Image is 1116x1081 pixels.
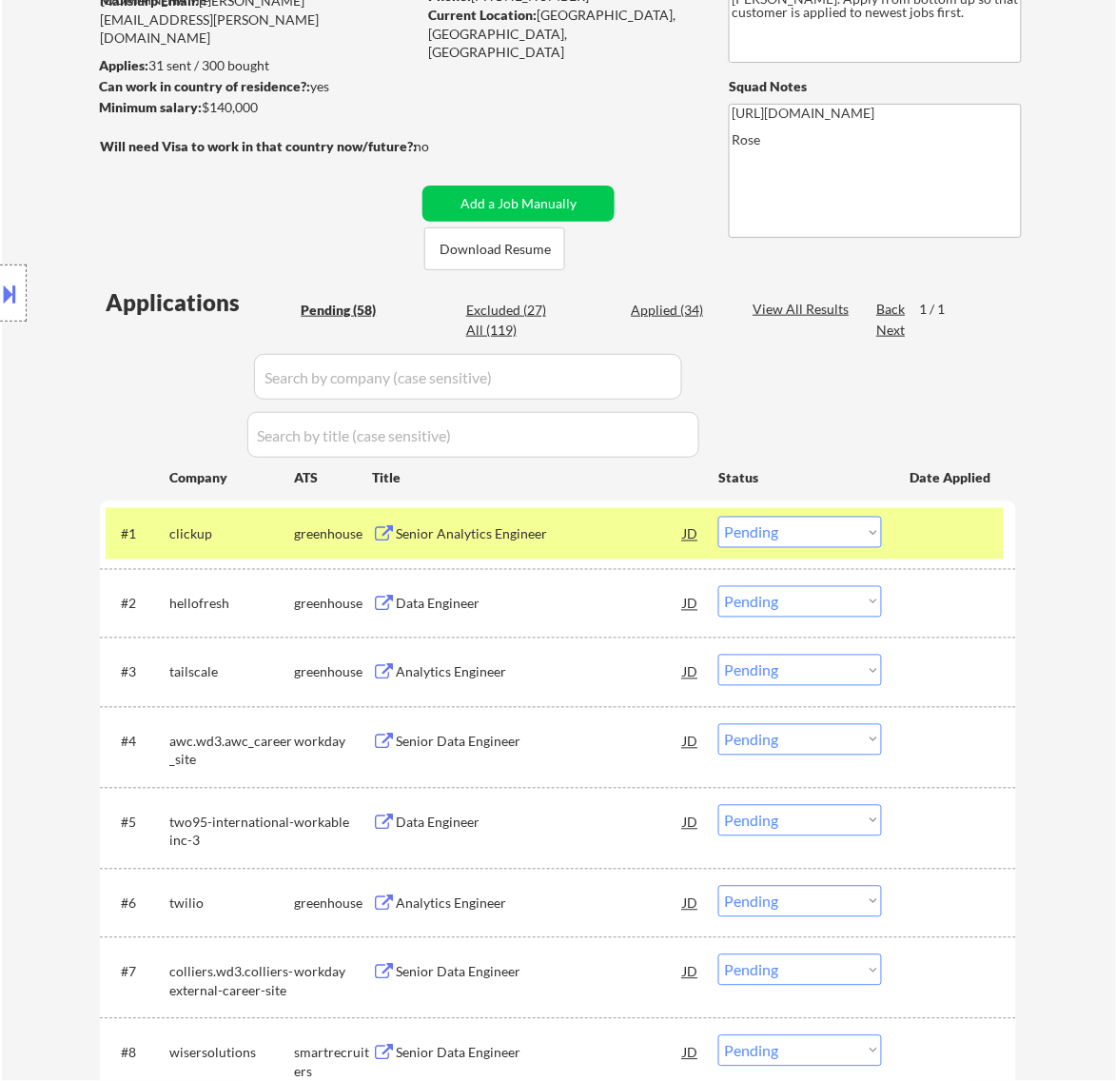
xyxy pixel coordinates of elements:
[681,517,700,551] div: JD
[681,724,700,758] div: JD
[121,525,154,544] div: #1
[681,1035,700,1070] div: JD
[396,663,683,682] div: Analytics Engineer
[681,655,700,689] div: JD
[631,301,726,320] div: Applied (34)
[121,595,154,614] div: #2
[396,733,683,752] div: Senior Data Engineer
[169,663,294,682] div: tailscale
[428,7,537,23] strong: Current Location:
[910,468,993,487] div: Date Applied
[301,301,396,320] div: Pending (58)
[247,412,699,458] input: Search by title (case sensitive)
[681,886,700,920] div: JD
[681,805,700,839] div: JD
[424,227,565,270] button: Download Resume
[294,894,372,914] div: greenhouse
[294,525,372,544] div: greenhouse
[466,301,561,320] div: Excluded (27)
[99,57,148,73] strong: Applies:
[294,963,372,982] div: workday
[372,468,700,487] div: Title
[99,77,410,96] div: yes
[121,894,154,914] div: #6
[396,525,683,544] div: Senior Analytics Engineer
[121,963,154,982] div: #7
[169,733,294,770] div: awc.wd3.awc_career_site
[99,56,416,75] div: 31 sent / 300 bought
[396,595,683,614] div: Data Engineer
[876,300,907,319] div: Back
[294,468,372,487] div: ATS
[396,814,683,833] div: Data Engineer
[294,663,372,682] div: greenhouse
[876,321,907,340] div: Next
[121,1044,154,1063] div: #8
[169,1044,294,1063] div: wisersolutions
[169,468,294,487] div: Company
[729,77,1022,96] div: Squad Notes
[681,586,700,620] div: JD
[121,733,154,752] div: #4
[99,78,310,94] strong: Can work in country of residence?:
[428,6,697,62] div: [GEOGRAPHIC_DATA], [GEOGRAPHIC_DATA], [GEOGRAPHIC_DATA]
[681,954,700,989] div: JD
[254,354,682,400] input: Search by company (case sensitive)
[396,894,683,914] div: Analytics Engineer
[466,321,561,340] div: All (119)
[919,300,963,319] div: 1 / 1
[121,814,154,833] div: #5
[121,663,154,682] div: #3
[718,460,882,494] div: Status
[294,814,372,833] div: workable
[396,963,683,982] div: Senior Data Engineer
[169,814,294,851] div: two95-international-inc-3
[99,99,202,115] strong: Minimum salary:
[422,186,615,222] button: Add a Job Manually
[169,525,294,544] div: clickup
[169,894,294,914] div: twilio
[99,98,416,117] div: $140,000
[294,1044,372,1081] div: smartrecruiters
[396,1044,683,1063] div: Senior Data Engineer
[169,595,294,614] div: hellofresh
[294,595,372,614] div: greenhouse
[414,137,468,156] div: no
[169,963,294,1000] div: colliers.wd3.colliers-external-career-site
[294,733,372,752] div: workday
[753,300,854,319] div: View All Results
